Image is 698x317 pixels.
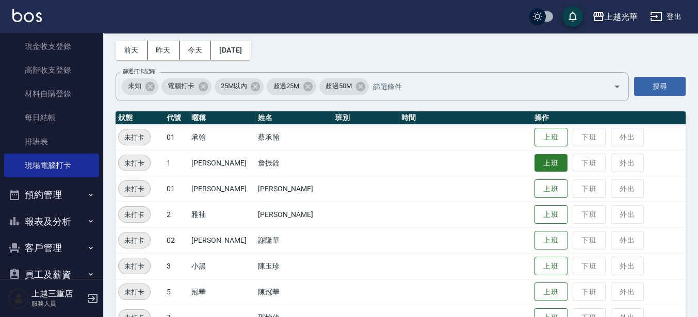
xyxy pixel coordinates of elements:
span: 未知 [122,81,148,91]
td: 陳玉珍 [255,253,333,279]
span: 未打卡 [119,261,150,272]
td: 謝隆華 [255,227,333,253]
img: Logo [12,9,42,22]
input: 篩選條件 [370,77,595,95]
button: [DATE] [211,41,250,60]
td: 5 [164,279,189,305]
td: 1 [164,150,189,176]
td: 陳冠華 [255,279,333,305]
button: save [562,6,583,27]
div: 超過25M [267,78,316,95]
td: 小黑 [189,253,255,279]
th: 代號 [164,111,189,125]
button: 客戶管理 [4,235,99,261]
label: 篩選打卡記錄 [123,68,155,75]
span: 未打卡 [119,158,150,169]
td: [PERSON_NAME] [255,176,333,202]
td: 冠華 [189,279,255,305]
div: 上越光華 [605,10,638,23]
button: 員工及薪資 [4,261,99,288]
td: 雅袖 [189,202,255,227]
button: 上班 [534,154,567,172]
button: 上班 [534,179,567,198]
td: 蔡承翰 [255,124,333,150]
div: 25M以內 [215,78,264,95]
button: 上班 [534,205,567,224]
td: 3 [164,253,189,279]
a: 排班表 [4,130,99,154]
button: 上越光華 [588,6,642,27]
button: 上班 [534,128,567,147]
a: 現金收支登錄 [4,35,99,58]
td: [PERSON_NAME] [255,202,333,227]
button: 上班 [534,231,567,250]
div: 電腦打卡 [161,78,212,95]
span: 25M以內 [215,81,253,91]
th: 時間 [399,111,531,125]
button: 前天 [116,41,148,60]
th: 狀態 [116,111,164,125]
td: 02 [164,227,189,253]
button: 昨天 [148,41,180,60]
td: [PERSON_NAME] [189,176,255,202]
td: 2 [164,202,189,227]
td: [PERSON_NAME] [189,150,255,176]
a: 材料自購登錄 [4,82,99,106]
span: 超過50M [319,81,358,91]
span: 超過25M [267,81,305,91]
span: 未打卡 [119,132,150,143]
th: 操作 [532,111,686,125]
span: 未打卡 [119,235,150,246]
a: 高階收支登錄 [4,58,99,82]
button: 報表及分析 [4,208,99,235]
button: 今天 [180,41,212,60]
td: 詹振銓 [255,150,333,176]
th: 暱稱 [189,111,255,125]
td: 01 [164,176,189,202]
button: 搜尋 [634,77,686,96]
div: 未知 [122,78,158,95]
button: 上班 [534,257,567,276]
img: Person [8,288,29,309]
span: 未打卡 [119,287,150,297]
td: 01 [164,124,189,150]
span: 未打卡 [119,209,150,220]
td: [PERSON_NAME] [189,227,255,253]
td: 承翰 [189,124,255,150]
th: 班別 [333,111,399,125]
button: 登出 [646,7,686,26]
button: 預約管理 [4,181,99,208]
a: 每日結帳 [4,106,99,129]
span: 未打卡 [119,183,150,194]
p: 服務人員 [31,299,84,308]
h5: 上越三重店 [31,289,84,299]
button: 上班 [534,282,567,302]
div: 超過50M [319,78,369,95]
span: 電腦打卡 [161,81,201,91]
th: 姓名 [255,111,333,125]
a: 現場電腦打卡 [4,154,99,177]
button: Open [609,78,625,95]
